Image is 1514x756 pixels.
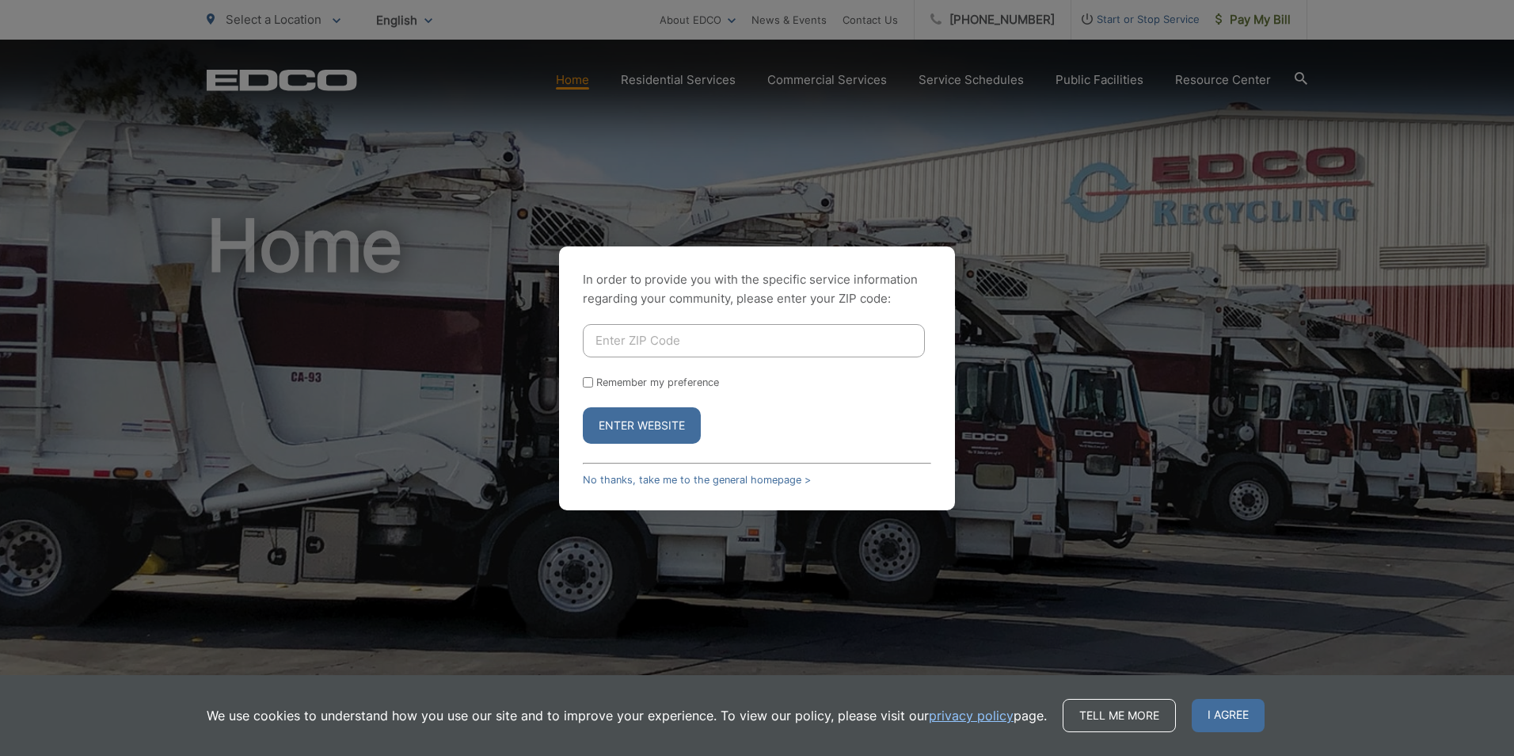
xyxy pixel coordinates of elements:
button: Enter Website [583,407,701,444]
span: I agree [1192,699,1265,732]
input: Enter ZIP Code [583,324,925,357]
label: Remember my preference [596,376,719,388]
p: We use cookies to understand how you use our site and to improve your experience. To view our pol... [207,706,1047,725]
a: No thanks, take me to the general homepage > [583,474,811,486]
a: Tell me more [1063,699,1176,732]
p: In order to provide you with the specific service information regarding your community, please en... [583,270,931,308]
a: privacy policy [929,706,1014,725]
